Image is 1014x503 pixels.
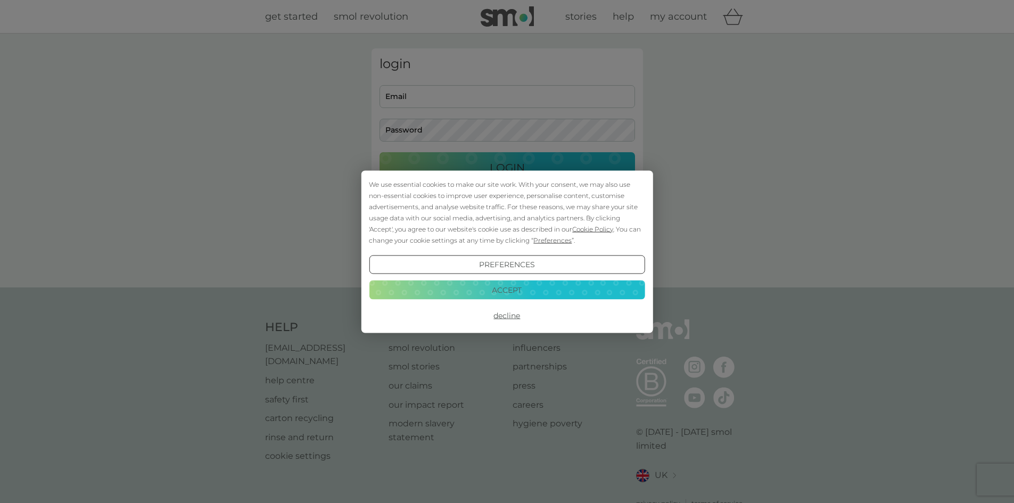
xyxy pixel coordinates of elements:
[533,236,572,244] span: Preferences
[369,178,645,245] div: We use essential cookies to make our site work. With your consent, we may also use non-essential ...
[369,255,645,274] button: Preferences
[369,281,645,300] button: Accept
[572,225,613,233] span: Cookie Policy
[369,306,645,325] button: Decline
[361,170,653,333] div: Cookie Consent Prompt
